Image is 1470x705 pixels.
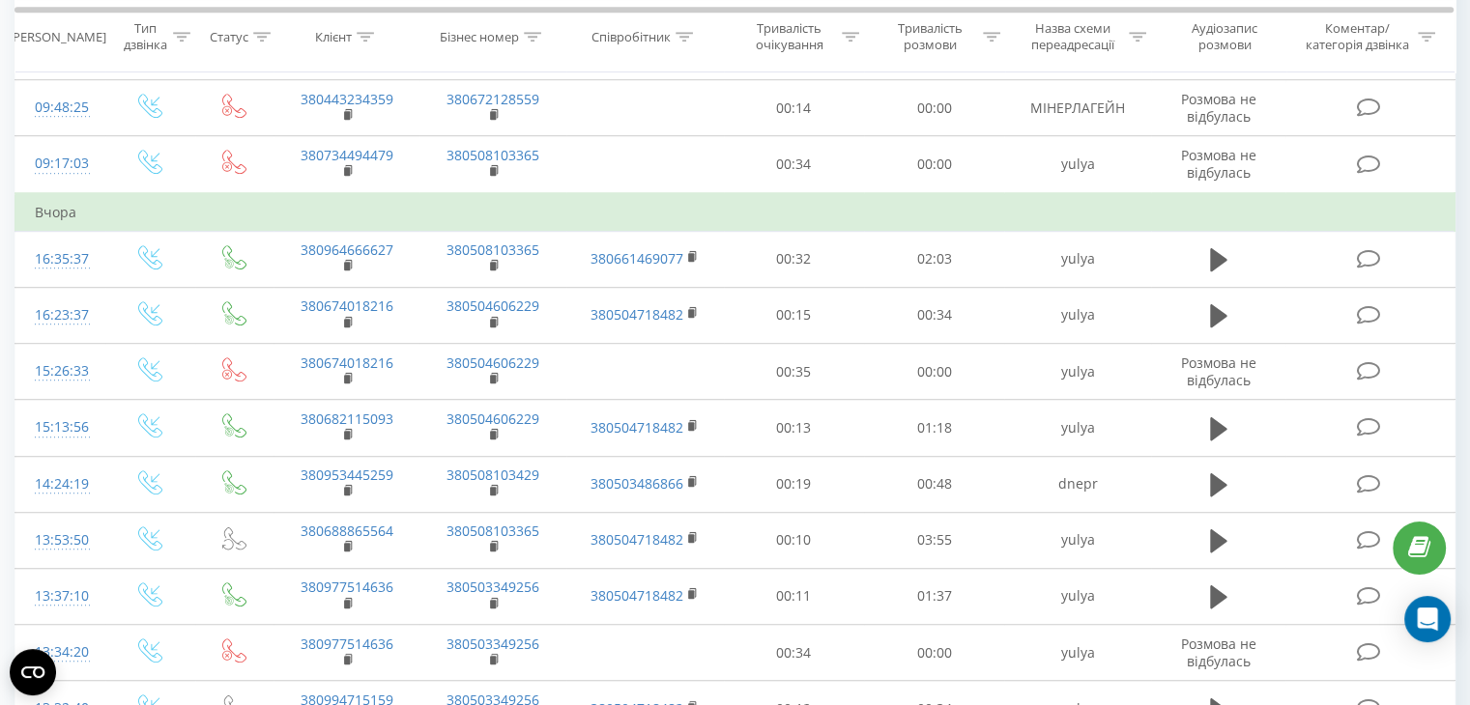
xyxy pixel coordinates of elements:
td: 00:13 [724,400,864,456]
td: dnepr [1004,456,1150,512]
td: yulya [1004,568,1150,624]
a: 380504606229 [447,353,539,372]
td: 00:11 [724,568,864,624]
td: 00:14 [724,80,864,136]
a: 380508103365 [447,146,539,164]
div: Статус [210,28,248,44]
td: 01:18 [864,400,1004,456]
div: Назва схеми переадресації [1023,20,1124,53]
a: 380661469077 [591,249,683,268]
div: 16:23:37 [35,296,86,334]
td: 00:34 [724,625,864,681]
a: 380504718482 [591,530,683,549]
div: 13:34:20 [35,634,86,671]
a: 380443234359 [301,90,393,108]
a: 380674018216 [301,296,393,315]
div: 16:35:37 [35,240,86,278]
a: 380674018216 [301,353,393,372]
a: 380964666627 [301,240,393,259]
td: 00:00 [864,625,1004,681]
td: 00:10 [724,512,864,568]
div: Співробітник [591,28,671,44]
div: Тривалість очікування [741,20,838,53]
a: 380508103365 [447,522,539,540]
a: 380953445259 [301,465,393,484]
div: 15:13:56 [35,409,86,446]
span: Розмова не відбулась [1181,353,1256,389]
div: Тривалість розмови [881,20,978,53]
span: Розмова не відбулась [1181,90,1256,126]
td: 01:37 [864,568,1004,624]
td: 00:15 [724,287,864,343]
a: 380977514636 [301,634,393,653]
div: Бізнес номер [440,28,519,44]
a: 380977514636 [301,578,393,596]
div: Аудіозапис розмови [1168,20,1282,53]
div: 09:48:25 [35,89,86,127]
a: 380504718482 [591,418,683,437]
td: 03:55 [864,512,1004,568]
td: yulya [1004,625,1150,681]
a: 380734494479 [301,146,393,164]
div: 09:17:03 [35,145,86,183]
a: 380508103365 [447,240,539,259]
td: yulya [1004,231,1150,287]
div: 15:26:33 [35,352,86,390]
td: yulya [1004,400,1150,456]
div: Open Intercom Messenger [1404,596,1451,642]
td: yulya [1004,512,1150,568]
a: 380503486866 [591,474,683,493]
div: Клієнт [315,28,352,44]
td: 00:34 [724,136,864,193]
a: 380682115093 [301,409,393,428]
div: Тип дзвінка [122,20,167,53]
button: Open CMP widget [10,649,56,695]
td: МІНЕРЛАГЕЙН [1004,80,1150,136]
td: 00:34 [864,287,1004,343]
div: 13:53:50 [35,522,86,559]
td: 00:48 [864,456,1004,512]
td: 00:35 [724,344,864,400]
td: yulya [1004,344,1150,400]
td: 00:32 [724,231,864,287]
span: Розмова не відбулась [1181,146,1256,182]
a: 380503349256 [447,578,539,596]
td: 02:03 [864,231,1004,287]
td: yulya [1004,287,1150,343]
a: 380688865564 [301,522,393,540]
td: 00:00 [864,136,1004,193]
td: yulya [1004,136,1150,193]
div: 14:24:19 [35,465,86,503]
a: 380504606229 [447,296,539,315]
td: 00:19 [724,456,864,512]
div: Коментар/категорія дзвінка [1300,20,1413,53]
a: 380504718482 [591,305,683,324]
td: 00:00 [864,344,1004,400]
td: Вчора [15,193,1456,232]
div: [PERSON_NAME] [9,28,106,44]
a: 380672128559 [447,90,539,108]
span: Розмова не відбулась [1181,634,1256,670]
a: 380508103429 [447,465,539,484]
a: 380504606229 [447,409,539,428]
td: 00:00 [864,80,1004,136]
a: 380503349256 [447,634,539,653]
a: 380504718482 [591,586,683,605]
div: 13:37:10 [35,578,86,615]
